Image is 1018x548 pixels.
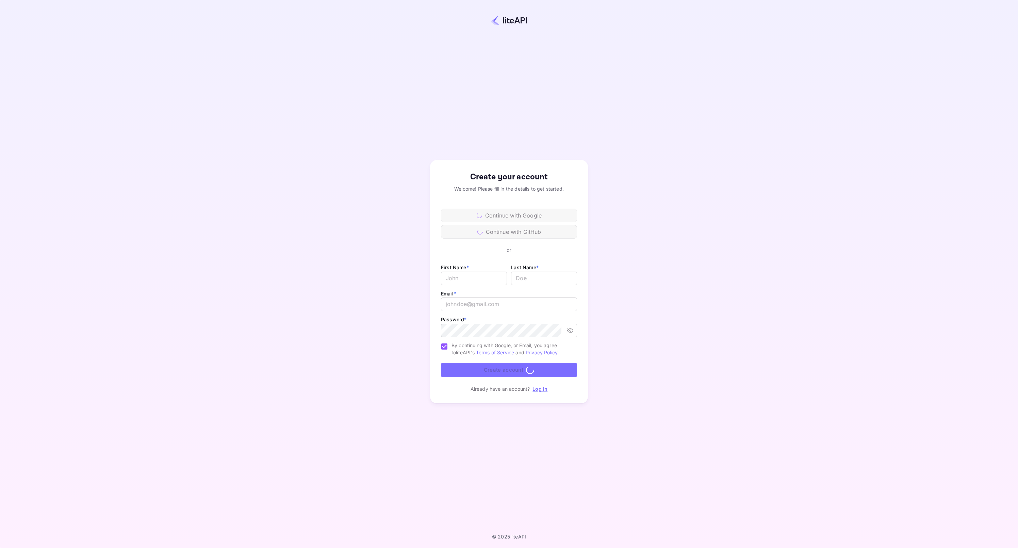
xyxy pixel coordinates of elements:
[564,324,576,337] button: toggle password visibility
[441,171,577,183] div: Create your account
[441,297,577,311] input: johndoe@gmail.com
[471,385,530,392] p: Already have an account?
[511,272,577,285] input: Doe
[491,15,527,25] img: liteapi
[441,291,456,296] label: Email
[441,225,577,239] div: Continue with GitHub
[526,350,559,355] a: Privacy Policy.
[492,534,526,539] p: © 2025 liteAPI
[441,185,577,192] div: Welcome! Please fill in the details to get started.
[476,350,514,355] a: Terms of Service
[532,386,547,392] a: Log in
[441,264,469,270] label: First Name
[511,264,539,270] label: Last Name
[441,317,466,322] label: Password
[441,272,507,285] input: John
[451,342,572,356] span: By continuing with Google, or Email, you agree to liteAPI's and
[441,209,577,222] div: Continue with Google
